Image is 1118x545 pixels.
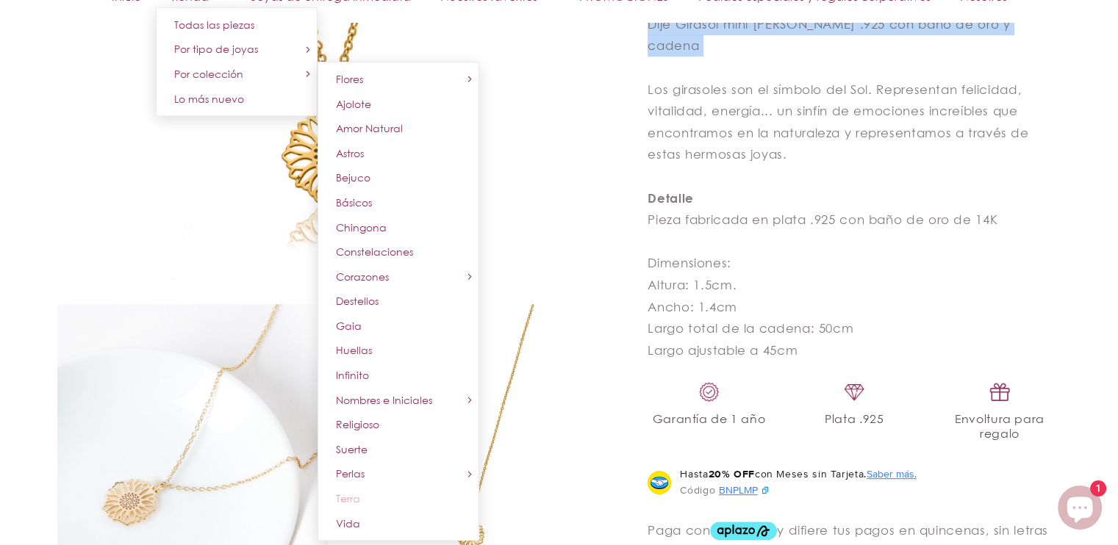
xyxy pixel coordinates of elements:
span: Ancho [648,299,689,314]
a: Por tipo de joyas [156,37,318,62]
a: Destellos [318,289,479,314]
span: Plata .925 [825,411,884,426]
span: Huellas [336,344,372,356]
button: Abrir modal [867,466,917,481]
span: Todas las piezas [174,18,254,31]
span: Nombres e Iniciales [336,394,432,406]
span: Los girasoles son el símbolo del Sol. Representan felicidad, vitalidad, energía... un sinfín de e... [648,82,1028,162]
a: Constelaciones [318,239,479,264]
span: Hasta con Meses sin Tarjeta. [680,466,916,481]
span: Chingona [336,221,387,234]
span: Ajolote [336,98,371,110]
span: BNPLMP [719,483,758,497]
div: Dominio: [DOMAIN_NAME] [38,38,165,50]
span: Gaia [336,320,362,332]
strong: Detalle [648,190,693,206]
span: Vida [336,517,360,530]
img: 4c2f55c2-7776-4d44-83bd-9254c8813c9c.svg [761,486,770,494]
span: Corazones [336,270,389,283]
img: logo_orange.svg [24,24,35,35]
a: Infinito [318,363,479,388]
a: Bejuco [318,165,479,190]
a: Chingona [318,215,479,240]
button: BNPLMP [719,481,770,499]
a: Ajolote [318,92,479,117]
span: Por tipo de joyas [174,43,258,55]
a: Amor Natural [318,116,479,141]
img: regalo.png [988,380,1011,404]
img: garantia_c18dc29f-4896-4fa4-87c9-e7d42e7c347f.png [698,380,721,404]
span: Infinito [336,369,369,381]
span: cm [717,299,737,314]
a: Terra [318,486,479,511]
span: Garantía de 1 año [653,411,766,426]
div: Dominio [78,87,112,96]
span: Astros [336,147,364,159]
span: Largo total de la cadena: 50cm [648,320,853,336]
span: Largo ajustable a 45cm [648,342,798,358]
a: Gaia [318,314,479,339]
span: Terra [336,492,360,505]
img: tab_keywords_by_traffic_grey.svg [161,85,173,97]
span: Básicos [336,196,372,209]
a: Perlas [318,461,479,486]
a: Huellas [318,338,479,363]
a: Astros [318,141,479,166]
span: : 1.5 [685,277,712,292]
a: Básicos [318,190,479,215]
span: Altura [648,277,685,292]
span: Perlas [336,467,365,480]
span: : 1.4 [689,299,716,314]
span: Lo más nuevo [174,93,244,105]
a: Por colección [156,62,318,87]
a: Lo más nuevo [156,87,318,112]
a: Todas las piezas [156,12,318,37]
span: Religioso [336,418,379,430]
a: Nombres e Iniciales [318,388,479,413]
span: Bejuco [336,171,370,184]
span: Flores [336,73,363,85]
a: Religioso [318,412,479,437]
span: Destellos [336,295,379,307]
span: Amor Natural [336,122,403,134]
img: piedras.png [842,380,866,404]
img: website_grey.svg [24,38,35,50]
img: Logo Mercado Pago [648,471,671,494]
inbox-online-store-chat: Chat de la tienda online Shopify [1053,486,1106,533]
a: Flores [318,67,479,92]
a: Corazones [318,264,479,289]
span: Por colección [174,68,243,80]
a: Suerte [318,437,479,462]
img: tab_domain_overview_orange.svg [62,85,74,97]
span: Suerte [336,443,368,455]
div: Palabras clave [177,87,231,96]
span: Pieza fabricada en plata .925 con baño de oro de 14K [648,212,997,227]
span: Dimensiones: [648,255,731,270]
a: Vida [318,511,479,536]
span: Constelaciones [336,245,413,258]
span: Código [680,481,715,499]
div: v 4.0.25 [41,24,72,35]
span: cm. [712,277,737,292]
strong: 20% OFF [708,466,754,481]
span: Envoltura para regalo [939,411,1061,441]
